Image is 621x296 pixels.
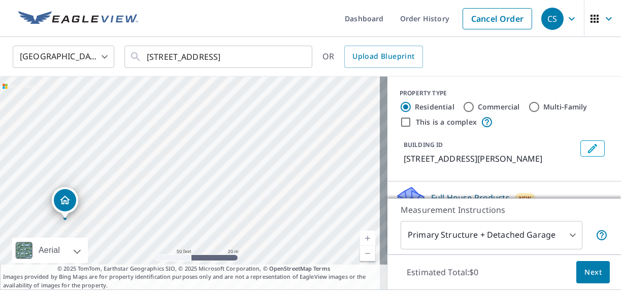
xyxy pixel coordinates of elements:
[463,8,532,29] a: Cancel Order
[416,117,477,127] label: This is a complex
[269,265,312,272] a: OpenStreetMap
[478,102,520,112] label: Commercial
[57,265,330,273] span: © 2025 TomTom, Earthstar Geographics SIO, © 2025 Microsoft Corporation, ©
[360,231,375,246] a: Current Level 19, Zoom In
[596,229,608,241] span: Your report will include the primary structure and a detached garage if one exists.
[36,238,63,263] div: Aerial
[401,204,608,216] p: Measurement Instructions
[404,140,443,149] p: BUILDING ID
[344,46,422,68] a: Upload Blueprint
[313,265,330,272] a: Terms
[13,43,114,71] div: [GEOGRAPHIC_DATA]
[147,43,291,71] input: Search by address or latitude-longitude
[431,192,510,204] p: Full House Products
[396,186,613,214] div: Full House ProductsNew
[401,221,582,249] div: Primary Structure + Detached Garage
[543,102,587,112] label: Multi-Family
[360,246,375,261] a: Current Level 19, Zoom Out
[584,266,602,279] span: Next
[352,50,414,63] span: Upload Blueprint
[400,89,609,98] div: PROPERTY TYPE
[404,153,576,165] p: [STREET_ADDRESS][PERSON_NAME]
[322,46,423,68] div: OR
[12,238,88,263] div: Aerial
[519,194,532,202] span: New
[399,261,487,283] p: Estimated Total: $0
[580,140,605,157] button: Edit building 1
[576,261,610,284] button: Next
[415,102,454,112] label: Residential
[52,187,78,218] div: Dropped pin, building 1, Residential property, 314 1st Ave NE Waukon, IA 52172
[18,11,138,26] img: EV Logo
[541,8,564,30] div: CS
